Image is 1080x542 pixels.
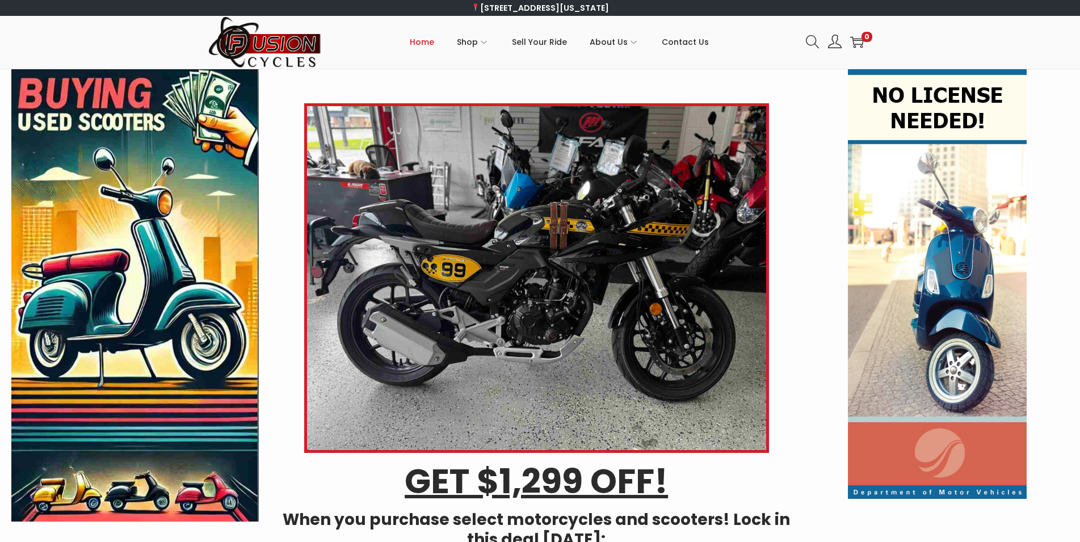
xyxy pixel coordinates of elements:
img: Woostify retina logo [208,16,322,69]
nav: Primary navigation [322,16,797,68]
span: Contact Us [662,28,709,56]
a: About Us [590,16,639,68]
span: Home [410,28,434,56]
span: Sell Your Ride [512,28,567,56]
a: [STREET_ADDRESS][US_STATE] [471,2,609,14]
img: 📍 [472,3,480,11]
u: GET $1,299 OFF! [405,457,668,505]
a: Shop [457,16,489,68]
a: Sell Your Ride [512,16,567,68]
a: Home [410,16,434,68]
span: About Us [590,28,628,56]
a: 0 [850,35,864,49]
a: Contact Us [662,16,709,68]
span: Shop [457,28,478,56]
